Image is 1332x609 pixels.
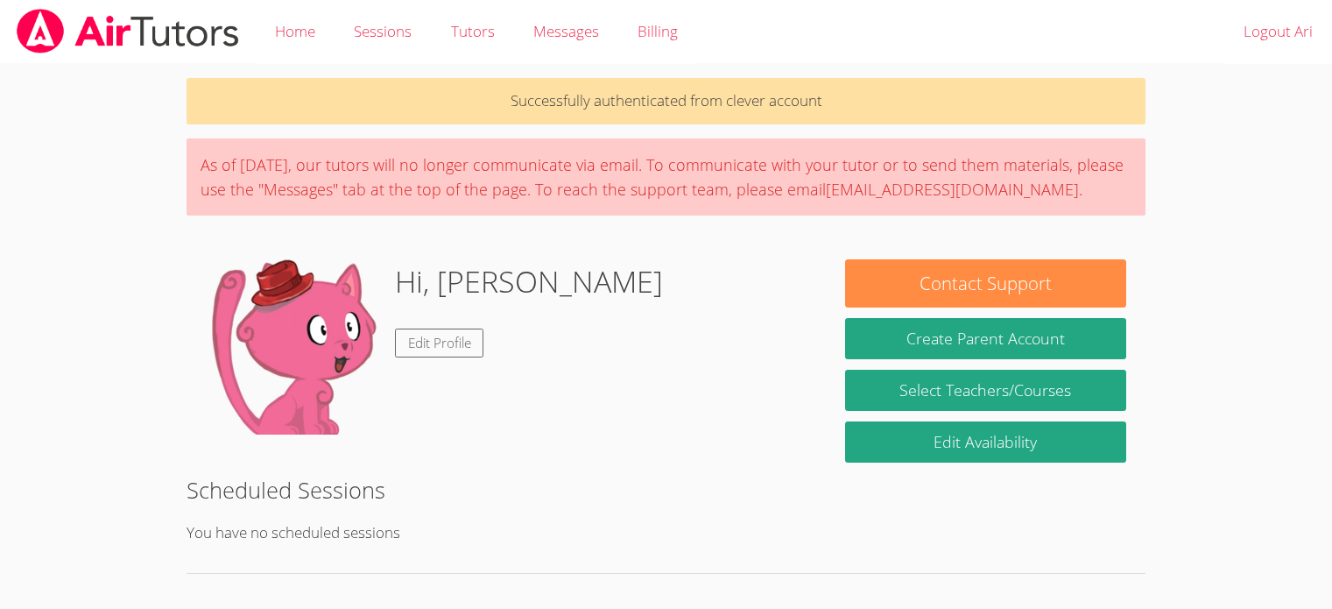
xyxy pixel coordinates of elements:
[533,21,599,41] span: Messages
[187,473,1145,506] h2: Scheduled Sessions
[187,520,1145,546] p: You have no scheduled sessions
[395,329,484,358] a: Edit Profile
[395,259,663,304] h1: Hi, [PERSON_NAME]
[845,370,1126,411] a: Select Teachers/Courses
[15,9,241,53] img: airtutors_banner-c4298cdbf04f3fff15de1276eac7730deb9818008684d7c2e4769d2f7ddbe033.png
[845,318,1126,359] button: Create Parent Account
[845,421,1126,463] a: Edit Availability
[206,259,381,435] img: default.png
[845,259,1126,308] button: Contact Support
[187,78,1145,124] p: Successfully authenticated from clever account
[187,138,1145,216] div: As of [DATE], our tutors will no longer communicate via email. To communicate with your tutor or ...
